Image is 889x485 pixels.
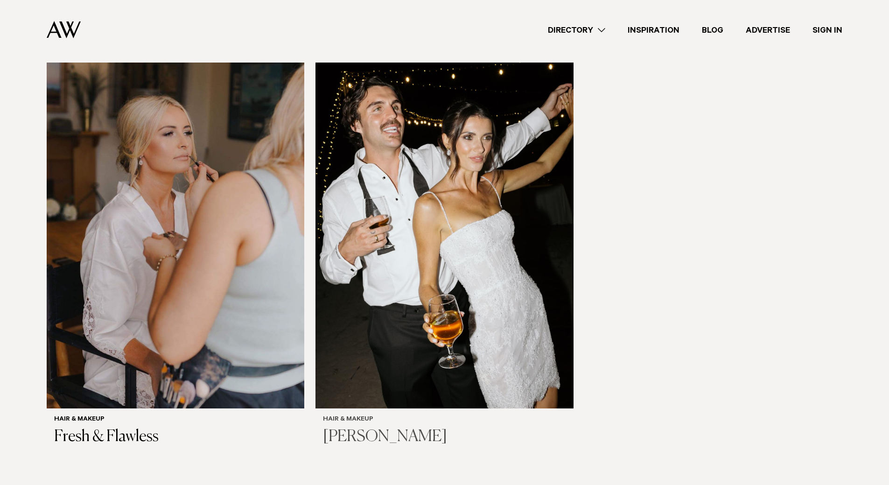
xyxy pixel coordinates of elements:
a: Advertise [735,24,801,36]
img: Auckland Weddings Hair & Makeup | Kate Solley [315,63,573,408]
a: Directory [537,24,616,36]
a: Sign In [801,24,854,36]
h6: Hair & Makeup [323,416,566,424]
h3: [PERSON_NAME] [323,428,566,447]
a: Blog [691,24,735,36]
a: Inspiration [616,24,691,36]
a: Auckland Weddings Hair & Makeup | Fresh & Flawless Hair & Makeup Fresh & Flawless [47,63,304,454]
h6: Hair & Makeup [54,416,297,424]
img: Auckland Weddings Hair & Makeup | Fresh & Flawless [47,63,304,408]
a: Auckland Weddings Hair & Makeup | Kate Solley Hair & Makeup [PERSON_NAME] [315,63,573,454]
img: Auckland Weddings Logo [47,21,81,38]
h3: Fresh & Flawless [54,428,297,447]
